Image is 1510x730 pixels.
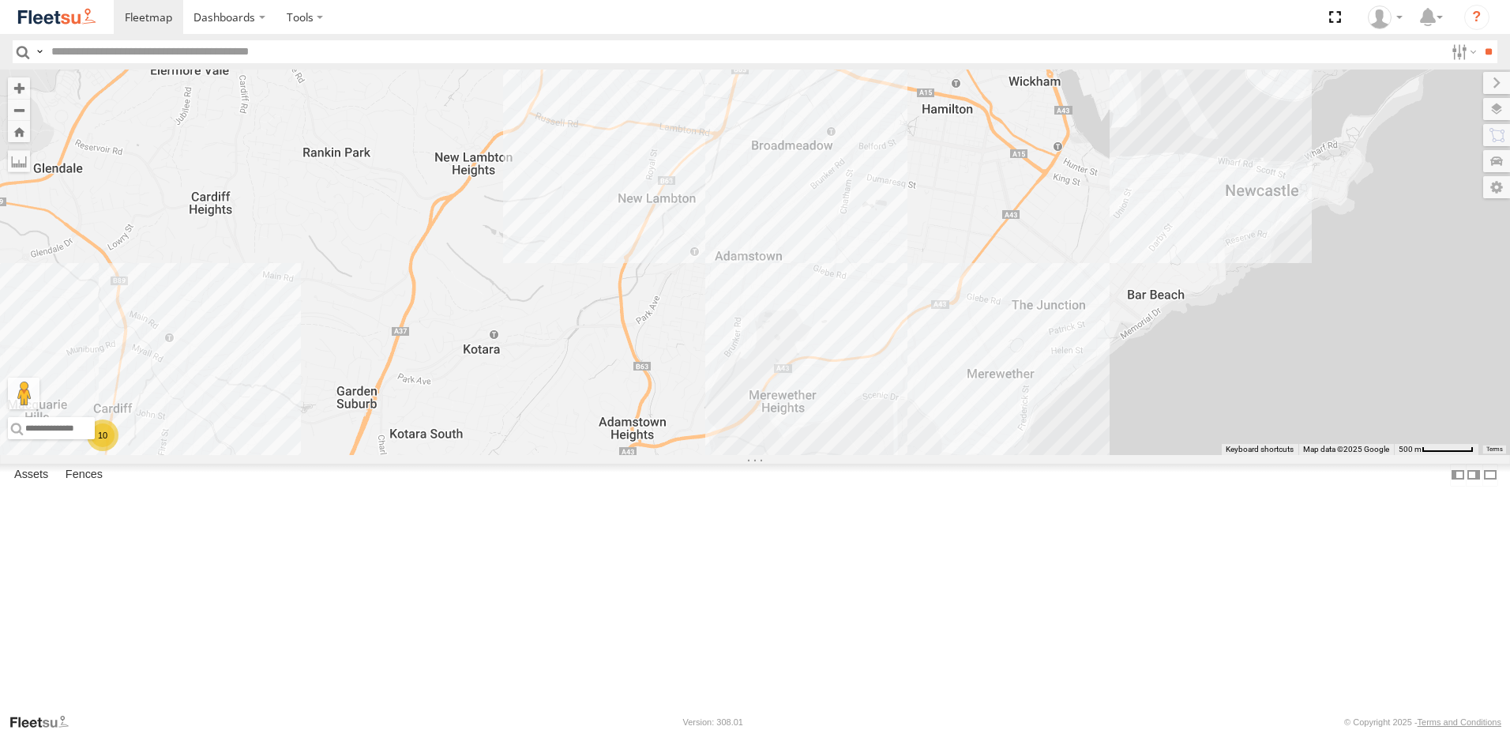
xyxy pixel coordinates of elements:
img: fleetsu-logo-horizontal.svg [16,6,98,28]
div: 10 [87,420,118,451]
div: Version: 308.01 [683,717,743,727]
label: Search Query [33,40,46,63]
div: © Copyright 2025 - [1344,717,1501,727]
button: Zoom in [8,77,30,99]
label: Dock Summary Table to the Right [1466,464,1482,487]
label: Search Filter Options [1445,40,1479,63]
a: Visit our Website [9,714,81,730]
i: ? [1464,5,1489,30]
label: Assets [6,464,56,486]
label: Fences [58,464,111,486]
button: Zoom Home [8,121,30,142]
span: Map data ©2025 Google [1303,445,1389,453]
a: Terms and Conditions [1418,717,1501,727]
div: Oliver Lees [1362,6,1408,29]
label: Hide Summary Table [1482,464,1498,487]
a: Terms (opens in new tab) [1486,446,1503,453]
button: Zoom out [8,99,30,121]
button: Keyboard shortcuts [1226,444,1294,455]
label: Dock Summary Table to the Left [1450,464,1466,487]
label: Measure [8,150,30,172]
label: Map Settings [1483,176,1510,198]
button: Drag Pegman onto the map to open Street View [8,378,39,409]
span: 500 m [1399,445,1422,453]
button: Map Scale: 500 m per 62 pixels [1394,444,1478,455]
